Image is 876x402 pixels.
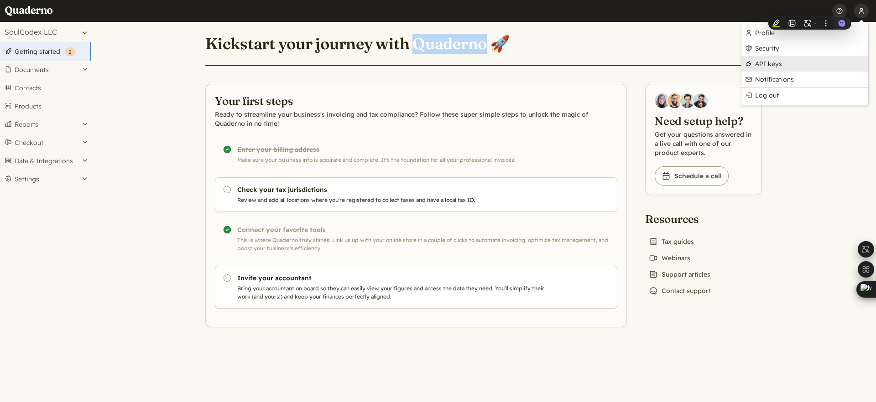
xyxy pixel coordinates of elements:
[645,252,694,264] a: Webinars
[655,93,669,108] img: Diana Carrasco, Account Executive at Quaderno
[645,268,714,281] a: Support articles
[693,93,708,108] img: Javier Rubio, DevRel at Quaderno
[741,25,868,41] a: Profile
[237,284,548,301] p: Bring your accountant on board so they can easily view your figures and access the data they need...
[667,93,682,108] img: Jairo Fumero, Account Executive at Quaderno
[215,93,617,108] h2: Your first steps
[237,196,548,204] p: Review and add all locations where you're registered to collect taxes and have a local tax ID.
[237,273,548,283] h3: Invite your accountant
[741,88,868,103] a: Log out
[741,56,868,72] a: API keys
[68,48,72,55] span: 2
[215,110,617,128] p: Ready to streamline your business's invoicing and tax compliance? Follow these super simple steps...
[741,72,868,87] a: Notifications
[205,34,510,54] h1: Kickstart your journey with Quaderno 🚀
[680,93,695,108] img: Ivo Oltmans, Business Developer at Quaderno
[655,113,752,128] h2: Need setup help?
[645,235,698,248] a: Tax guides
[645,211,714,226] h2: Resources
[215,177,617,212] a: Check your tax jurisdictions Review and add all locations where you're registered to collect taxe...
[645,284,714,297] a: Contact support
[741,41,868,56] a: Security
[655,130,752,157] p: Get your questions answered in a live call with one of our product experts.
[655,166,729,186] a: Schedule a call
[215,266,617,309] a: Invite your accountant Bring your accountant on board so they can easily view your figures and ac...
[237,185,548,194] h3: Check your tax jurisdictions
